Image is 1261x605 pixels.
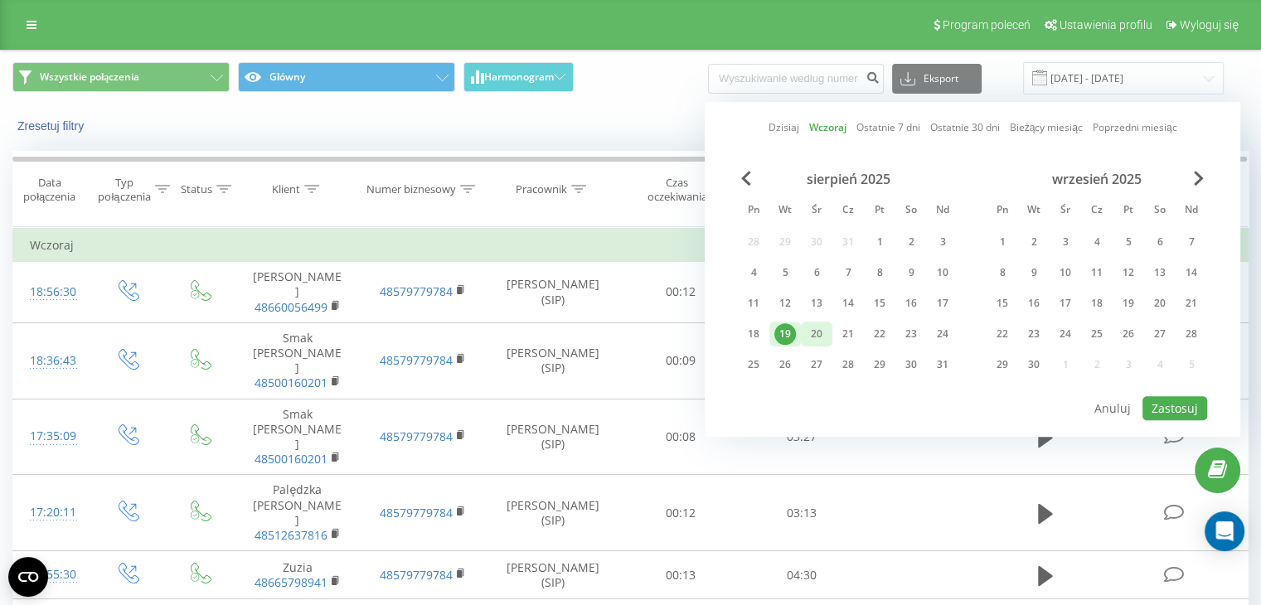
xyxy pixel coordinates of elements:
span: Harmonogram [484,71,554,83]
div: pt 29 sie 2025 [864,352,895,377]
button: Open CMP widget [8,557,48,597]
div: ndz 21 wrz 2025 [1176,291,1207,316]
a: Dzisiaj [768,120,798,136]
div: śr 27 sie 2025 [801,352,832,377]
div: wt 26 sie 2025 [769,352,801,377]
div: 7 [1181,231,1202,253]
div: pt 8 sie 2025 [864,260,895,285]
abbr: niedziela [930,199,955,224]
div: 12 [1118,262,1139,283]
abbr: piątek [867,199,892,224]
div: pt 15 sie 2025 [864,291,895,316]
td: Smak [PERSON_NAME] [235,322,360,399]
input: Wyszukiwanie według numeru [708,64,884,94]
div: 10 [932,262,953,283]
abbr: niedziela [1179,199,1204,224]
abbr: sobota [899,199,924,224]
span: Wyloguj się [1180,18,1239,31]
div: 2 [900,231,922,253]
div: pon 11 sie 2025 [738,291,769,316]
div: Typ połączenia [98,176,150,204]
td: [PERSON_NAME] (SIP) [486,322,621,399]
div: pon 15 wrz 2025 [987,291,1018,316]
abbr: czwartek [836,199,861,224]
div: pon 4 sie 2025 [738,260,769,285]
div: Open Intercom Messenger [1205,511,1244,551]
td: Zuzia [235,551,360,599]
div: 1 [869,231,890,253]
div: pt 1 sie 2025 [864,230,895,254]
div: 17:35:09 [30,420,74,453]
a: Bieżący miesiąc [1009,120,1082,136]
div: wt 2 wrz 2025 [1018,230,1050,254]
div: wt 23 wrz 2025 [1018,322,1050,346]
div: 15 [992,293,1013,314]
div: wt 12 sie 2025 [769,291,801,316]
button: Anuluj [1085,396,1140,420]
div: 16:55:30 [30,559,74,591]
a: Wczoraj [808,120,846,136]
div: 11 [1086,262,1108,283]
div: 4 [1086,231,1108,253]
a: 48579779784 [380,283,453,299]
div: 5 [774,262,796,283]
div: sob 9 sie 2025 [895,260,927,285]
div: pon 22 wrz 2025 [987,322,1018,346]
div: 3 [1055,231,1076,253]
div: Numer biznesowy [366,182,456,196]
div: 2 [1023,231,1045,253]
a: 48579779784 [380,567,453,583]
a: Ostatnie 7 dni [856,120,919,136]
div: pon 25 sie 2025 [738,352,769,377]
div: pon 1 wrz 2025 [987,230,1018,254]
a: 48579779784 [380,505,453,520]
div: wt 16 wrz 2025 [1018,291,1050,316]
div: sob 2 sie 2025 [895,230,927,254]
div: Czas oczekiwania [636,176,719,204]
div: śr 24 wrz 2025 [1050,322,1081,346]
div: 14 [1181,262,1202,283]
div: czw 28 sie 2025 [832,352,864,377]
div: 1 [992,231,1013,253]
td: [PERSON_NAME] (SIP) [486,551,621,599]
div: 19 [1118,293,1139,314]
div: 29 [869,354,890,375]
div: 19 [774,323,796,345]
div: 22 [869,323,890,345]
div: 18:56:30 [30,276,74,308]
span: Previous Month [741,171,751,186]
td: 00:09 [621,322,741,399]
div: Pracownik [516,182,567,196]
div: ndz 24 sie 2025 [927,322,958,346]
div: czw 25 wrz 2025 [1081,322,1113,346]
span: Program poleceń [943,18,1031,31]
div: 23 [900,323,922,345]
div: ndz 14 wrz 2025 [1176,260,1207,285]
div: pt 22 sie 2025 [864,322,895,346]
div: czw 21 sie 2025 [832,322,864,346]
div: 13 [1149,262,1171,283]
a: Poprzedni miesiąc [1093,120,1177,136]
a: 48660056499 [255,299,327,315]
div: wrzesień 2025 [987,171,1207,187]
a: Ostatnie 30 dni [929,120,999,136]
div: pon 18 sie 2025 [738,322,769,346]
div: pt 12 wrz 2025 [1113,260,1144,285]
div: 6 [1149,231,1171,253]
div: 13 [806,293,827,314]
td: 00:12 [621,262,741,323]
div: sierpień 2025 [738,171,958,187]
div: 25 [743,354,764,375]
div: ndz 7 wrz 2025 [1176,230,1207,254]
div: Klient [272,182,300,196]
div: 9 [1023,262,1045,283]
div: sob 23 sie 2025 [895,322,927,346]
div: 27 [806,354,827,375]
div: 7 [837,262,859,283]
div: Status [181,182,212,196]
td: 00:08 [621,399,741,475]
div: 26 [774,354,796,375]
div: wt 5 sie 2025 [769,260,801,285]
div: śr 13 sie 2025 [801,291,832,316]
div: wt 30 wrz 2025 [1018,352,1050,377]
